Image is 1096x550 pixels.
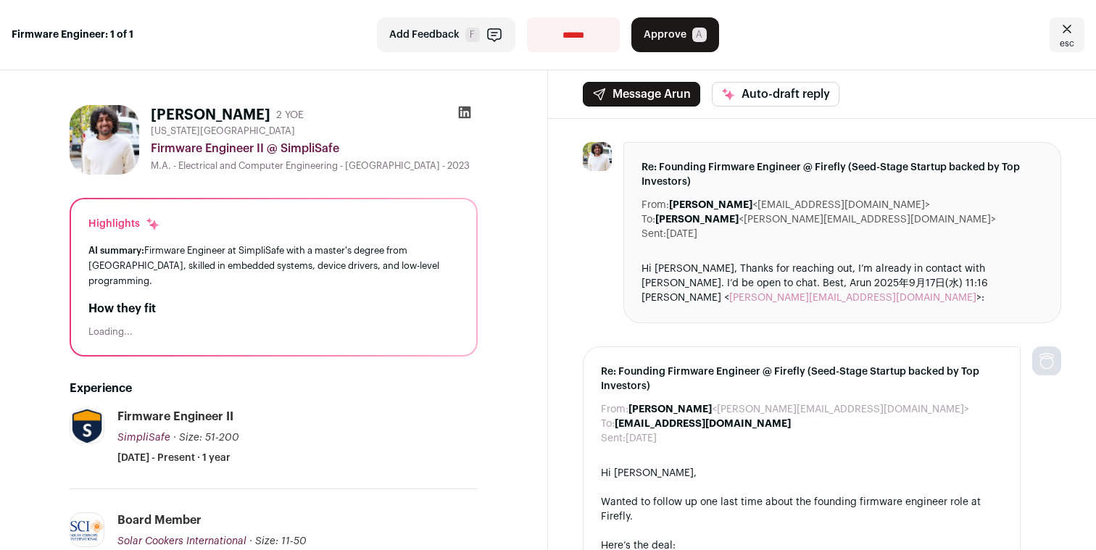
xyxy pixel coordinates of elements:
[151,140,478,157] div: Firmware Engineer II @ SimpliSafe
[642,212,655,227] dt: To:
[1060,38,1074,49] span: esc
[642,227,666,241] dt: Sent:
[88,326,459,338] div: Loading...
[729,293,976,303] a: [PERSON_NAME][EMAIL_ADDRESS][DOMAIN_NAME]
[666,227,697,241] dd: [DATE]
[642,160,1043,189] span: Re: Founding Firmware Engineer @ Firefly (Seed-Stage Startup backed by Top Investors)
[70,380,478,397] h2: Experience
[151,125,295,137] span: [US_STATE][GEOGRAPHIC_DATA]
[465,28,480,42] span: F
[88,300,459,317] h2: How they fit
[615,419,791,429] b: [EMAIL_ADDRESS][DOMAIN_NAME]
[583,82,700,107] button: Message Arun
[70,409,104,443] img: eb2b34fa8be9b047344b94536841fd66f3c947c9e94d90f158799088a1e96e65.jpg
[88,217,160,231] div: Highlights
[628,402,969,417] dd: <[PERSON_NAME][EMAIL_ADDRESS][DOMAIN_NAME]>
[249,536,307,546] span: · Size: 11-50
[642,262,1043,305] div: Hi [PERSON_NAME], Thanks for reaching out, I’m already in contact with [PERSON_NAME]. I’d be open...
[601,495,1002,524] div: Wanted to follow up one last time about the founding firmware engineer role at Firefly.
[88,243,459,288] div: Firmware Engineer at SimpliSafe with a master's degree from [GEOGRAPHIC_DATA], skilled in embedde...
[117,451,231,465] span: [DATE] - Present · 1 year
[644,28,686,42] span: Approve
[601,431,626,446] dt: Sent:
[1050,17,1084,52] a: Close
[276,108,304,122] div: 2 YOE
[626,431,657,446] dd: [DATE]
[655,214,739,225] b: [PERSON_NAME]
[173,433,239,443] span: · Size: 51-200
[151,105,270,125] h1: [PERSON_NAME]
[70,520,104,541] img: aad5250edb012493cdb1b0ee9cecb592c186ced71c1718b15b72b5f058045027.png
[1032,346,1061,375] img: nopic.png
[70,105,139,175] img: 0d894760f32f0bd103d1ca4d561b21e835c7ce5bbf576b1da940a13d6c9686fe
[377,17,515,52] button: Add Feedback F
[389,28,460,42] span: Add Feedback
[692,28,707,42] span: A
[151,160,478,172] div: M.A. - Electrical and Computer Engineering - [GEOGRAPHIC_DATA] - 2023
[117,433,170,443] span: SimpliSafe
[712,82,839,107] button: Auto-draft reply
[631,17,719,52] button: Approve A
[655,212,996,227] dd: <[PERSON_NAME][EMAIL_ADDRESS][DOMAIN_NAME]>
[583,142,612,171] img: 0d894760f32f0bd103d1ca4d561b21e835c7ce5bbf576b1da940a13d6c9686fe
[628,404,712,414] b: [PERSON_NAME]
[601,364,1002,393] span: Re: Founding Firmware Engineer @ Firefly (Seed-Stage Startup backed by Top Investors)
[642,198,669,212] dt: From:
[601,417,615,431] dt: To:
[669,198,930,212] dd: <[EMAIL_ADDRESS][DOMAIN_NAME]>
[117,536,246,546] span: Solar Cookers International
[12,28,133,42] strong: Firmware Engineer: 1 of 1
[601,402,628,417] dt: From:
[117,512,202,528] div: Board Member
[88,246,144,255] span: AI summary:
[601,466,1002,480] div: Hi [PERSON_NAME],
[669,200,752,210] b: [PERSON_NAME]
[117,409,233,425] div: Firmware Engineer II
